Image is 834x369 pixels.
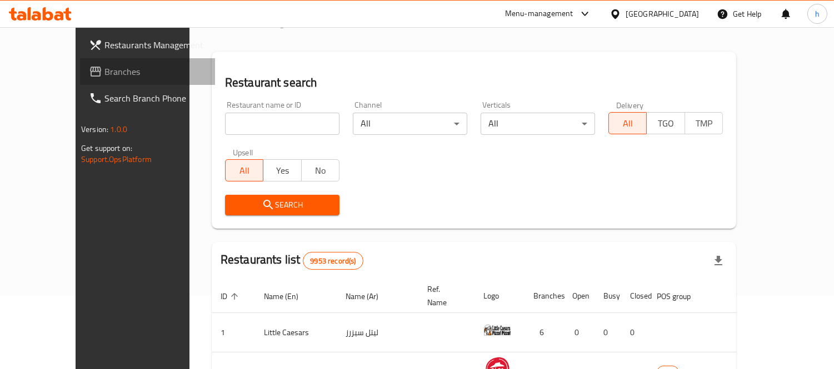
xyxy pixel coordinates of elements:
[595,279,621,313] th: Busy
[705,247,732,274] div: Export file
[306,163,335,179] span: No
[225,74,723,91] h2: Restaurant search
[815,8,820,20] span: h
[233,148,253,156] label: Upsell
[621,313,648,352] td: 0
[221,251,363,270] h2: Restaurants list
[690,115,718,132] span: TMP
[80,32,215,58] a: Restaurants Management
[263,159,301,181] button: Yes
[427,282,461,309] span: Ref. Name
[525,313,563,352] td: 6
[563,313,595,352] td: 0
[608,112,647,134] button: All
[657,290,705,303] span: POS group
[221,290,242,303] span: ID
[230,163,259,179] span: All
[255,313,337,352] td: Little Caesars
[525,279,563,313] th: Branches
[81,141,132,155] span: Get support on:
[81,152,152,166] a: Support.OpsPlatform
[613,115,642,132] span: All
[104,92,206,105] span: Search Branch Phone
[225,113,339,135] input: Search for restaurant name or ID..
[621,279,648,313] th: Closed
[475,279,525,313] th: Logo
[505,7,573,21] div: Menu-management
[264,290,313,303] span: Name (En)
[651,115,680,132] span: TGO
[212,313,255,352] td: 1
[346,290,393,303] span: Name (Ar)
[301,159,339,181] button: No
[80,85,215,112] a: Search Branch Phone
[595,313,621,352] td: 0
[212,12,321,29] h2: Menu management
[225,159,263,181] button: All
[80,58,215,85] a: Branches
[685,112,723,134] button: TMP
[481,113,595,135] div: All
[483,316,511,344] img: Little Caesars
[616,101,644,109] label: Delivery
[303,252,363,270] div: Total records count
[626,8,699,20] div: [GEOGRAPHIC_DATA]
[104,65,206,78] span: Branches
[646,112,685,134] button: TGO
[303,256,362,266] span: 9953 record(s)
[353,113,467,135] div: All
[268,163,297,179] span: Yes
[337,313,418,352] td: ليتل سيزرز
[225,195,339,215] button: Search
[234,198,331,212] span: Search
[563,279,595,313] th: Open
[104,38,206,52] span: Restaurants Management
[81,122,108,137] span: Version:
[110,122,127,137] span: 1.0.0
